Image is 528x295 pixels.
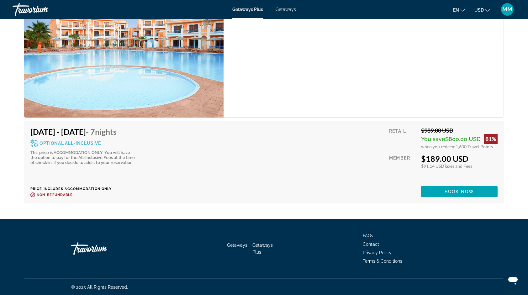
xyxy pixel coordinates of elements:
a: Travorium [13,1,75,18]
span: © 2025 All Rights Reserved. [71,285,128,290]
p: Price includes accommodation only [30,187,142,191]
a: Getaways Plus [232,7,263,12]
span: Nights [95,127,117,136]
h4: [DATE] - [DATE] [30,127,137,136]
span: Book now [445,189,474,194]
div: Retail [389,127,416,149]
span: Non-refundable [37,193,73,197]
span: Taxes and Fees [444,163,472,169]
span: when you redeem [421,144,456,149]
span: $800.00 USD [445,136,481,142]
button: Book now [421,186,498,197]
span: en [453,8,459,13]
button: User Menu [499,3,515,16]
a: FAQs [363,233,373,238]
span: USD [474,8,484,13]
a: Getaways Plus [252,243,273,255]
a: Contact [363,242,379,247]
span: 1,600 Travel Points [456,144,493,149]
a: Getaways [227,243,247,248]
span: MM [502,6,512,13]
iframe: Button to launch messaging window [503,270,523,290]
span: Optional All-Inclusive [40,141,101,145]
div: $91.14 USD [421,163,498,169]
span: You save [421,136,445,142]
a: Privacy Policy [363,250,392,255]
div: Member [389,154,416,181]
div: 81% [484,134,498,144]
div: $189.00 USD [421,154,498,163]
button: Change currency [474,5,490,14]
span: - 7 [86,127,117,136]
div: This price is ACCOMMODATION ONLY. You will have the option to pay for the All-Inclusive Fees at t... [30,150,137,165]
a: Getaways [276,7,296,12]
button: Change language [453,5,465,14]
a: Terms & Conditions [363,259,402,264]
div: $989.00 USD [421,127,498,134]
a: Travorium [71,239,134,258]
